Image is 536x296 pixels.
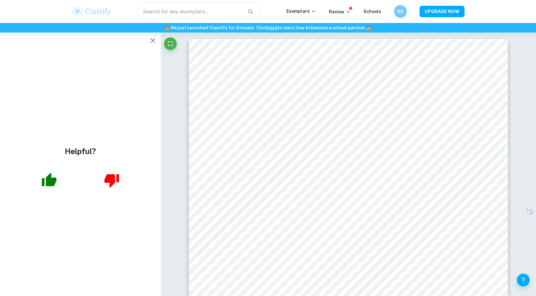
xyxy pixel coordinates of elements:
[138,3,242,20] input: Search for any exemplars...
[165,25,170,30] span: 🏫
[329,8,351,15] p: Review
[65,145,96,157] h4: Helpful?
[287,8,316,15] p: Exemplars
[363,9,381,14] a: Schools
[71,5,112,18] img: Clastify logo
[267,25,277,30] a: here
[517,274,530,286] button: Help and Feedback
[164,37,177,50] button: Fullscreen
[366,25,371,30] span: 🏫
[394,5,407,18] button: NS
[1,24,535,31] h6: We just launched Clastify for Schools. Click to learn how to become a school partner.
[397,8,404,15] h6: NS
[420,6,465,17] button: UPGRADE NOW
